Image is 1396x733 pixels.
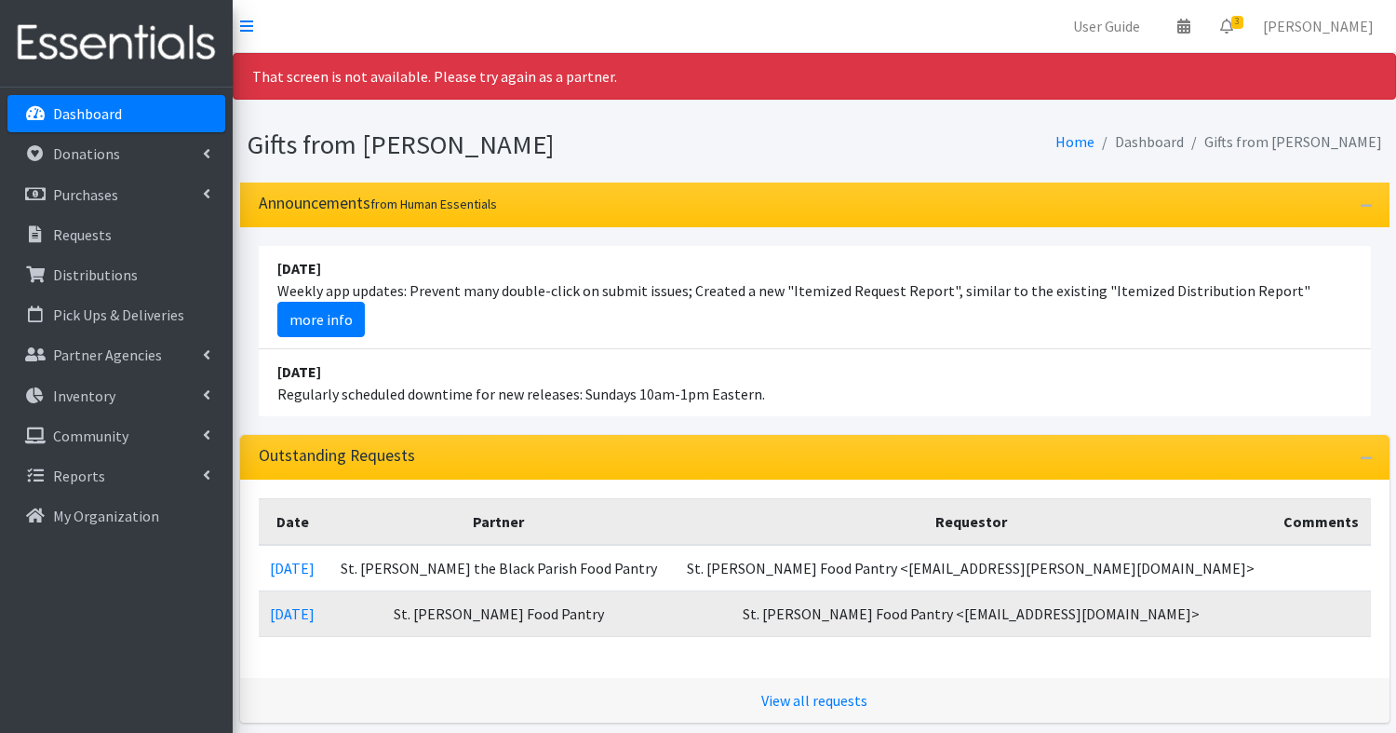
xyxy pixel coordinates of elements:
td: St. [PERSON_NAME] Food Pantry <[EMAIL_ADDRESS][PERSON_NAME][DOMAIN_NAME]> [671,545,1271,591]
p: Partner Agencies [53,346,162,364]
th: Partner [327,498,671,545]
small: from Human Essentials [370,196,497,212]
li: Dashboard [1094,129,1184,156]
a: [DATE] [270,559,315,577]
p: Distributions [53,265,138,284]
span: 3 [1231,16,1243,29]
a: Community [7,417,225,455]
a: View all requests [761,691,867,710]
p: Pick Ups & Deliveries [53,305,184,324]
a: Pick Ups & Deliveries [7,296,225,333]
img: HumanEssentials [7,12,225,75]
p: Requests [53,225,112,244]
a: Dashboard [7,95,225,132]
h3: Outstanding Requests [259,446,415,466]
p: Community [53,427,128,445]
th: Requestor [671,498,1271,545]
p: Reports [53,467,105,485]
th: Comments [1271,498,1371,545]
a: [PERSON_NAME] [1248,7,1389,45]
td: St. [PERSON_NAME] Food Pantry <[EMAIL_ADDRESS][DOMAIN_NAME]> [671,590,1271,636]
a: [DATE] [270,604,315,623]
p: Inventory [53,387,115,405]
li: Regularly scheduled downtime for new releases: Sundays 10am-1pm Eastern. [259,349,1371,416]
th: Date [259,498,327,545]
a: more info [277,302,365,337]
a: Purchases [7,176,225,213]
p: My Organization [53,507,159,525]
a: Partner Agencies [7,336,225,373]
a: My Organization [7,497,225,535]
td: St. [PERSON_NAME] the Black Parish Food Pantry [327,545,671,591]
li: Weekly app updates: Prevent many double-click on submit issues; Created a new "Itemized Request R... [259,246,1371,349]
a: User Guide [1058,7,1155,45]
div: That screen is not available. Please try again as a partner. [233,53,1396,100]
a: Reports [7,457,225,495]
strong: [DATE] [277,362,321,381]
strong: [DATE] [277,259,321,278]
p: Donations [53,144,120,163]
p: Dashboard [53,104,122,123]
a: Inventory [7,377,225,414]
p: Purchases [53,185,118,204]
a: Home [1055,132,1094,151]
h3: Announcements [259,194,497,213]
a: 3 [1205,7,1248,45]
a: Donations [7,135,225,172]
li: Gifts from [PERSON_NAME] [1184,129,1382,156]
h1: Gifts from [PERSON_NAME] [248,129,808,161]
a: Distributions [7,256,225,293]
td: St. [PERSON_NAME] Food Pantry [327,590,671,636]
a: Requests [7,216,225,253]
